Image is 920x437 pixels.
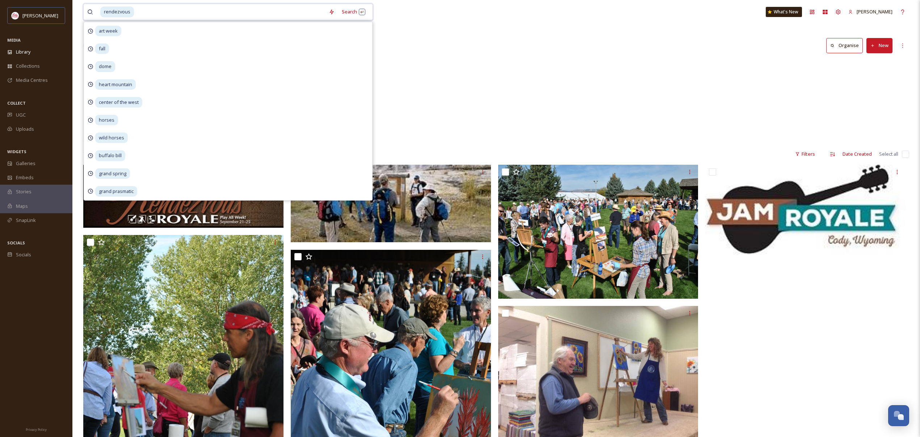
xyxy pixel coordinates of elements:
[338,5,369,19] div: Search
[95,26,121,36] span: art week
[16,49,30,55] span: Library
[7,37,21,43] span: MEDIA
[7,240,25,245] span: SOCIALS
[95,150,125,161] span: buffalo bill
[16,188,31,195] span: Stories
[95,168,130,179] span: grand spring
[7,149,26,154] span: WIDGETS
[879,151,898,157] span: Select all
[16,160,35,167] span: Galleries
[95,133,128,143] span: wild horses
[291,165,491,242] img: Roosevelt Rendezvous Package.jpg
[16,63,40,70] span: Collections
[83,165,283,228] img: Rendezvous Royale.jpg
[705,165,906,257] img: Jam Royale.jpg
[857,8,892,15] span: [PERSON_NAME]
[839,147,875,161] div: Date Created
[845,5,896,19] a: [PERSON_NAME]
[16,112,26,118] span: UGC
[95,186,137,197] span: grand prasmatic
[498,165,698,299] img: Rendezvous Royale.JPG
[826,38,863,53] button: Organise
[16,126,34,133] span: Uploads
[888,405,909,426] button: Open Chat
[95,61,115,72] span: dome
[95,43,109,54] span: fall
[95,97,142,108] span: center of the west
[766,7,802,17] a: What's New
[16,77,48,84] span: Media Centres
[12,12,19,19] img: images%20(1).png
[866,38,892,53] button: New
[26,425,47,433] a: Privacy Policy
[791,147,819,161] div: Filters
[95,79,136,90] span: heart mountain
[16,217,36,224] span: SnapLink
[22,12,58,19] span: [PERSON_NAME]
[26,427,47,432] span: Privacy Policy
[100,7,134,17] span: rendezvous
[16,174,34,181] span: Embeds
[16,251,31,258] span: Socials
[16,203,28,210] span: Maps
[95,115,118,125] span: horses
[83,151,95,157] span: 7 file s
[7,100,26,106] span: COLLECT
